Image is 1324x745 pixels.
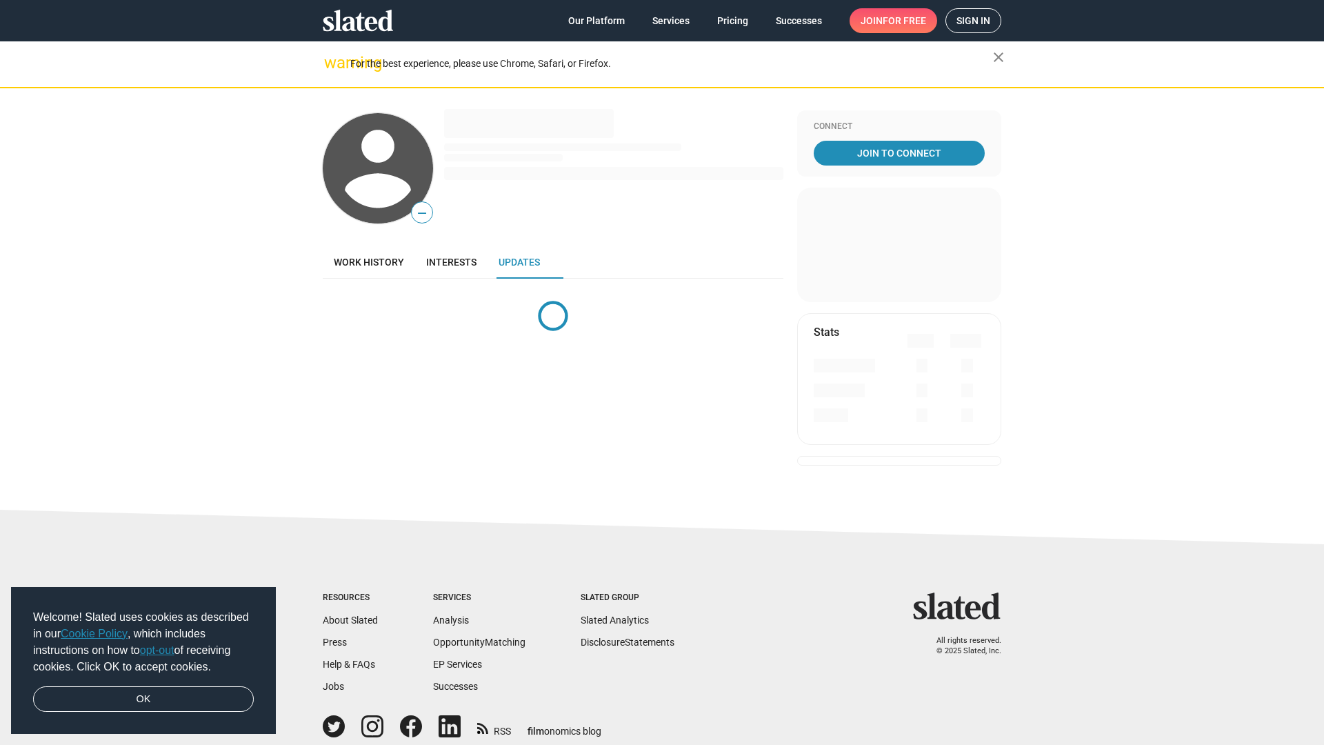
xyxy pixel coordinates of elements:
span: Our Platform [568,8,625,33]
a: Services [641,8,701,33]
a: Work history [323,246,415,279]
a: Press [323,637,347,648]
span: Join [861,8,926,33]
a: About Slated [323,615,378,626]
span: Work history [334,257,404,268]
a: Analysis [433,615,469,626]
span: Join To Connect [816,141,982,166]
a: DisclosureStatements [581,637,674,648]
span: Services [652,8,690,33]
div: Services [433,593,525,604]
span: Sign in [956,9,990,32]
div: For the best experience, please use Chrome, Safari, or Firefox. [350,54,993,73]
a: Cookie Policy [61,628,128,639]
span: Updates [499,257,540,268]
a: Help & FAQs [323,659,375,670]
a: OpportunityMatching [433,637,525,648]
a: Successes [433,681,478,692]
a: Join To Connect [814,141,985,166]
span: — [412,204,432,222]
span: Interests [426,257,477,268]
a: filmonomics blog [528,714,601,738]
a: Slated Analytics [581,615,649,626]
div: Resources [323,593,378,604]
a: dismiss cookie message [33,686,254,713]
a: EP Services [433,659,482,670]
div: cookieconsent [11,587,276,735]
p: All rights reserved. © 2025 Slated, Inc. [922,636,1001,656]
span: Successes [776,8,822,33]
a: Our Platform [557,8,636,33]
a: Jobs [323,681,344,692]
a: Sign in [945,8,1001,33]
a: opt-out [140,644,174,656]
a: Joinfor free [850,8,937,33]
a: Updates [488,246,551,279]
mat-icon: close [990,49,1007,66]
div: Connect [814,121,985,132]
mat-icon: warning [324,54,341,71]
a: Successes [765,8,833,33]
span: Welcome! Slated uses cookies as described in our , which includes instructions on how to of recei... [33,609,254,675]
span: Pricing [717,8,748,33]
span: film [528,726,544,737]
a: RSS [477,717,511,738]
mat-card-title: Stats [814,325,839,339]
a: Pricing [706,8,759,33]
div: Slated Group [581,593,674,604]
span: for free [883,8,926,33]
a: Interests [415,246,488,279]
